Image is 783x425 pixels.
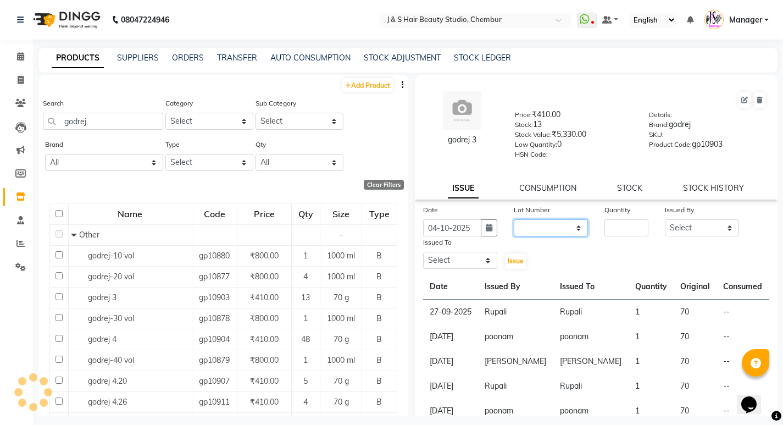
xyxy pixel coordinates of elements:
[553,349,629,374] td: [PERSON_NAME]
[250,376,279,386] span: ₹410.00
[376,376,382,386] span: B
[553,324,629,349] td: poonam
[423,238,452,247] label: Issued To
[199,292,230,302] span: gp10903
[340,230,343,240] span: -
[629,349,674,374] td: 1
[629,399,674,423] td: 1
[515,119,632,134] div: 13
[376,334,382,344] span: B
[376,355,382,365] span: B
[199,397,230,407] span: gp10911
[674,374,717,399] td: 70
[250,272,279,282] span: ₹800.00
[717,274,769,300] th: Consumed
[88,292,116,302] span: godrej 3
[71,230,79,240] span: Collapse Row
[717,374,769,399] td: --
[717,349,769,374] td: --
[376,397,382,407] span: B
[165,98,193,108] label: Category
[426,134,499,146] div: godrej 3
[454,53,511,63] a: STOCK LEDGER
[327,355,355,365] span: 1000 ml
[364,53,441,63] a: STOCK ADJUSTMENT
[478,300,553,325] td: Rupali
[376,292,382,302] span: B
[321,204,362,224] div: Size
[88,355,134,365] span: godrej-40 vol
[717,324,769,349] td: --
[515,110,532,120] label: Price:
[193,204,236,224] div: Code
[250,355,279,365] span: ₹800.00
[649,139,767,154] div: gp10903
[629,274,674,300] th: Quantity
[515,129,632,144] div: ₹5,330.00
[629,324,674,349] td: 1
[737,381,772,414] iframe: chat widget
[292,204,319,224] div: Qty
[250,292,279,302] span: ₹410.00
[665,205,694,215] label: Issued By
[519,183,576,193] a: CONSUMPTION
[423,374,479,399] td: [DATE]
[515,120,533,130] label: Stock:
[217,53,257,63] a: TRANSFER
[505,253,526,269] button: Issue
[88,272,134,282] span: godrej-20 vol
[256,140,266,150] label: Qty
[303,313,308,323] span: 1
[553,374,629,399] td: Rupali
[52,48,104,68] a: PRODUCTS
[79,230,99,240] span: Other
[729,14,762,26] span: Manager
[256,98,296,108] label: Sub Category
[629,374,674,399] td: 1
[553,300,629,325] td: Rupali
[704,10,724,29] img: Manager
[423,399,479,423] td: [DATE]
[199,272,230,282] span: gp10877
[717,300,769,325] td: --
[121,4,169,35] b: 08047224946
[199,334,230,344] span: gp10904
[250,397,279,407] span: ₹410.00
[508,257,524,265] span: Issue
[649,110,672,120] label: Details:
[683,183,744,193] a: STOCK HISTORY
[88,334,116,344] span: godrej 4
[478,274,553,300] th: Issued By
[199,313,230,323] span: gp10878
[515,130,552,140] label: Stock Value:
[514,205,550,215] label: Lot Number
[28,4,103,35] img: logo
[674,324,717,349] td: 70
[515,109,632,124] div: ₹410.00
[172,53,204,63] a: ORDERS
[478,349,553,374] td: [PERSON_NAME]
[515,140,557,150] label: Low Quantity:
[364,180,404,190] div: Clear Filters
[303,272,308,282] span: 4
[199,376,230,386] span: gp10907
[515,150,548,159] label: HSN Code:
[674,300,717,325] td: 70
[649,140,692,150] label: Product Code:
[238,204,291,224] div: Price
[43,98,64,108] label: Search
[376,272,382,282] span: B
[448,179,479,198] a: ISSUE
[165,140,180,150] label: Type
[478,374,553,399] td: Rupali
[342,78,393,92] a: Add Product
[88,397,127,407] span: godrej 4.26
[327,251,355,261] span: 1000 ml
[303,397,308,407] span: 4
[199,251,230,261] span: gp10880
[423,300,479,325] td: 27-09-2025
[303,251,308,261] span: 1
[423,324,479,349] td: [DATE]
[88,376,127,386] span: godrej 4.20
[553,274,629,300] th: Issued To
